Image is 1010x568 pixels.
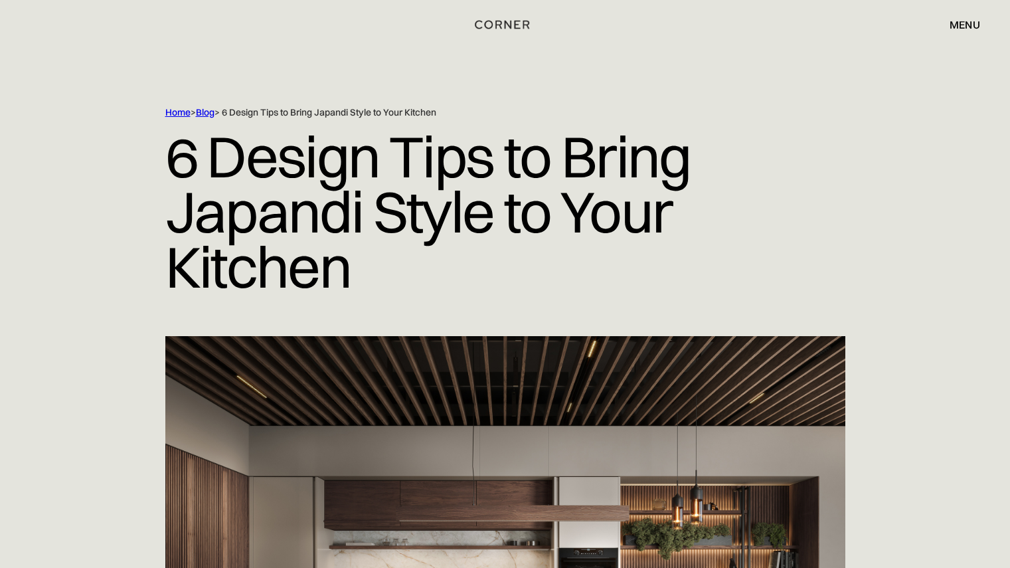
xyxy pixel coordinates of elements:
[936,13,980,36] div: menu
[950,19,980,30] div: menu
[196,106,214,118] a: Blog
[165,119,845,304] h1: 6 Design Tips to Bring Japandi Style to Your Kitchen
[165,106,790,119] div: > > 6 Design Tips to Bring Japandi Style to Your Kitchen
[462,16,547,33] a: home
[165,106,191,118] a: Home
